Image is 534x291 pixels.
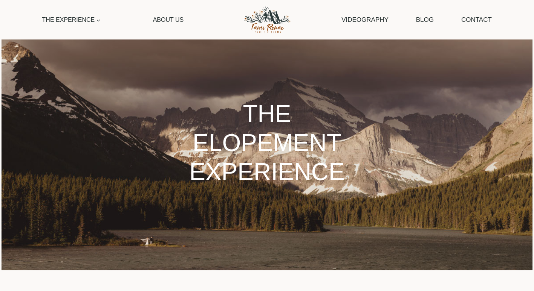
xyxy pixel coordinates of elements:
a: Videography [338,10,392,29]
h1: THE ELOPEMENT EXPERIENCE [168,100,366,186]
img: Tami Renae Photo & Films Logo [236,4,298,35]
a: The Experience [38,11,104,28]
a: About Us [149,11,187,28]
a: Contact [457,10,496,29]
a: Blog [412,10,438,29]
nav: Primary [38,11,187,28]
nav: Secondary [338,10,496,29]
span: The Experience [42,15,101,25]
